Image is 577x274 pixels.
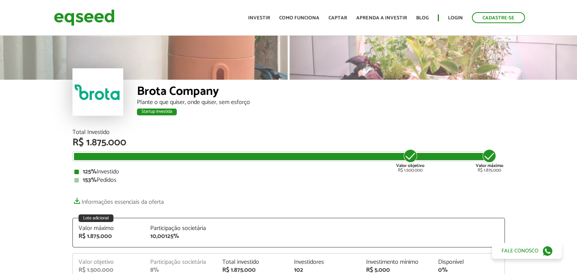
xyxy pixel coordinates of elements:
[150,225,211,231] div: Participação societária
[366,259,427,265] div: Investimento mínimo
[79,267,139,273] div: R$ 1.500.000
[83,167,97,177] strong: 125%
[72,195,164,205] a: Informações essenciais da oferta
[396,148,424,173] div: R$ 1.500.000
[83,175,97,185] strong: 153%
[72,129,505,135] div: Total Investido
[222,267,283,273] div: R$ 1.875.000
[476,148,503,173] div: R$ 1.875.000
[79,233,139,239] div: R$ 1.875.000
[150,259,211,265] div: Participação societária
[222,259,283,265] div: Total investido
[448,16,463,20] a: Login
[279,16,319,20] a: Como funciona
[74,177,503,183] div: Pedidos
[150,233,211,239] div: 10,00125%
[79,225,139,231] div: Valor máximo
[294,259,355,265] div: Investidores
[137,99,505,106] div: Plante o que quiser, onde quiser, sem esforço
[137,109,177,115] div: Startup investida
[438,267,499,273] div: 0%
[150,267,211,273] div: 8%
[472,12,525,23] a: Cadastre-se
[492,243,562,259] a: Fale conosco
[74,169,503,175] div: Investido
[476,162,503,169] strong: Valor máximo
[72,138,505,148] div: R$ 1.875.000
[416,16,429,20] a: Blog
[438,259,499,265] div: Disponível
[248,16,270,20] a: Investir
[79,214,113,222] div: Lote adicional
[294,267,355,273] div: 102
[137,85,505,99] div: Brota Company
[356,16,407,20] a: Aprenda a investir
[79,259,139,265] div: Valor objetivo
[54,8,115,28] img: EqSeed
[396,162,424,169] strong: Valor objetivo
[366,267,427,273] div: R$ 5.000
[329,16,347,20] a: Captar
